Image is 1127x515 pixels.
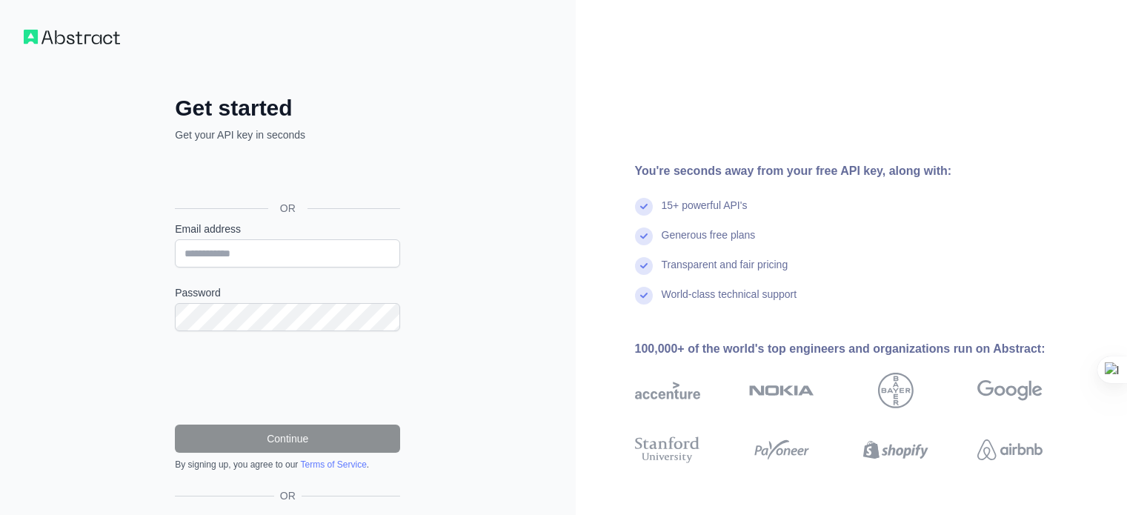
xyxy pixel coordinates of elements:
img: payoneer [749,433,814,466]
div: Generous free plans [662,227,756,257]
img: google [977,373,1043,408]
a: Terms of Service [300,459,366,470]
div: World-class technical support [662,287,797,316]
div: By signing up, you agree to our . [175,459,400,471]
img: check mark [635,198,653,216]
img: check mark [635,227,653,245]
img: check mark [635,287,653,305]
iframe: reCAPTCHA [175,349,400,407]
img: bayer [878,373,914,408]
button: Continue [175,425,400,453]
img: airbnb [977,433,1043,466]
img: check mark [635,257,653,275]
span: OR [274,488,302,503]
img: stanford university [635,433,700,466]
span: OR [268,201,307,216]
img: shopify [863,433,928,466]
p: Get your API key in seconds [175,127,400,142]
iframe: Sign in with Google Button [167,159,405,191]
label: Email address [175,222,400,236]
h2: Get started [175,95,400,122]
img: nokia [749,373,814,408]
div: 100,000+ of the world's top engineers and organizations run on Abstract: [635,340,1090,358]
img: Workflow [24,30,120,44]
div: 15+ powerful API's [662,198,748,227]
label: Password [175,285,400,300]
div: Transparent and fair pricing [662,257,788,287]
img: accenture [635,373,700,408]
div: You're seconds away from your free API key, along with: [635,162,1090,180]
